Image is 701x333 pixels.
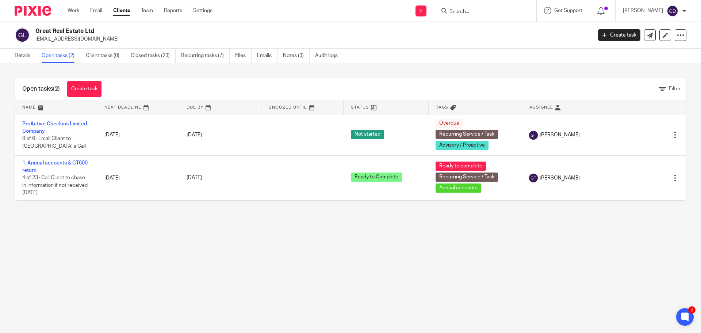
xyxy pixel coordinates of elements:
h2: Great Real Estate Ltd [35,27,477,35]
img: svg%3E [15,27,30,43]
a: Audit logs [315,49,343,63]
img: Pixie [15,6,51,16]
a: 1. Annual accounts & CT600 return [22,160,88,173]
span: 0 of 6 · Email Client to [GEOGRAPHIC_DATA] a Call [22,136,86,149]
img: svg%3E [529,174,538,182]
span: [PERSON_NAME] [540,174,580,182]
span: Ready to Complete [351,173,402,182]
span: Overdue [436,119,463,128]
a: Notes (3) [283,49,310,63]
span: Get Support [554,8,582,13]
span: [PERSON_NAME] [540,131,580,139]
span: Snoozed Until [269,105,307,109]
img: svg%3E [529,131,538,140]
h1: Open tasks [22,85,60,93]
span: Ready to complete [436,162,486,171]
span: [DATE] [187,175,202,181]
p: [PERSON_NAME] [623,7,663,14]
a: Client tasks (0) [86,49,125,63]
a: Files [235,49,252,63]
a: Open tasks (2) [42,49,80,63]
a: Reports [164,7,182,14]
td: [DATE] [97,115,179,155]
span: Tags [436,105,448,109]
span: [DATE] [187,132,202,137]
span: (2) [53,86,60,92]
a: Emails [257,49,277,63]
a: Clients [113,7,130,14]
p: [EMAIL_ADDRESS][DOMAIN_NAME] [35,35,587,43]
span: Advisory / Proactive [436,141,489,150]
span: Recurring Service / Task [436,173,498,182]
a: Recurring tasks (7) [181,49,230,63]
a: Settings [193,7,212,14]
span: Recurring Service / Task [436,130,498,139]
span: 4 of 23 · Call Client to chase in information if not received [DATE] [22,175,88,195]
input: Search [449,9,514,15]
span: Not started [351,130,384,139]
a: ProActive Checkins Limited Company [22,121,87,134]
a: Email [90,7,102,14]
a: Work [68,7,79,14]
span: Status [351,105,369,109]
div: 2 [688,306,696,314]
span: Annual accounts [436,183,481,193]
a: Create task [67,81,101,97]
a: Closed tasks (23) [131,49,176,63]
a: Details [15,49,36,63]
a: Create task [598,29,640,41]
a: Team [141,7,153,14]
td: [DATE] [97,155,179,200]
img: svg%3E [667,5,678,17]
span: Filter [669,86,681,91]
